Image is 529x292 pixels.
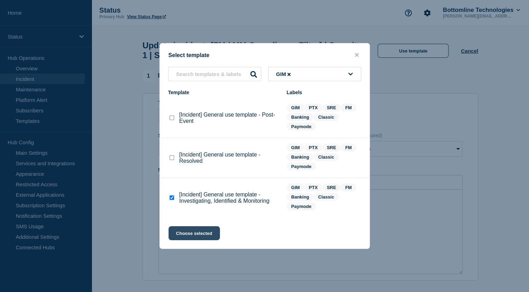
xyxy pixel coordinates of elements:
span: FM [341,144,356,152]
div: Labels [287,90,361,95]
span: PTX [304,144,322,152]
span: PTX [304,104,322,112]
input: [Incident] General use template - Resolved checkbox [170,155,174,160]
input: Search templates & labels [168,67,261,81]
button: close button [353,52,361,58]
span: Paymode [287,202,316,210]
span: Banking [287,193,314,201]
span: GIM [287,144,305,152]
button: GIM [268,67,361,81]
span: Banking [287,153,314,161]
p: [Incident] General use template - Post-Event [179,112,280,124]
input: [Incident] General use template - Investigating, Identified & Monitoring checkbox [170,195,174,200]
span: Classic [314,153,339,161]
span: GIM [287,183,305,192]
span: Classic [314,113,339,121]
span: SRE [322,183,341,192]
span: Paymode [287,123,316,131]
span: PTX [304,183,322,192]
span: FM [341,104,356,112]
span: SRE [322,144,341,152]
span: Paymode [287,162,316,171]
span: Classic [314,193,339,201]
span: GIM [287,104,305,112]
span: SRE [322,104,341,112]
p: [Incident] General use template - Resolved [179,152,280,164]
span: Banking [287,113,314,121]
span: GIM [276,71,292,77]
div: Select template [160,52,370,58]
input: [Incident] General use template - Post-Event checkbox [170,116,174,120]
span: FM [341,183,356,192]
div: Template [168,90,280,95]
p: [Incident] General use template - Investigating, Identified & Monitoring [179,192,280,204]
button: Choose selected [169,226,220,240]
